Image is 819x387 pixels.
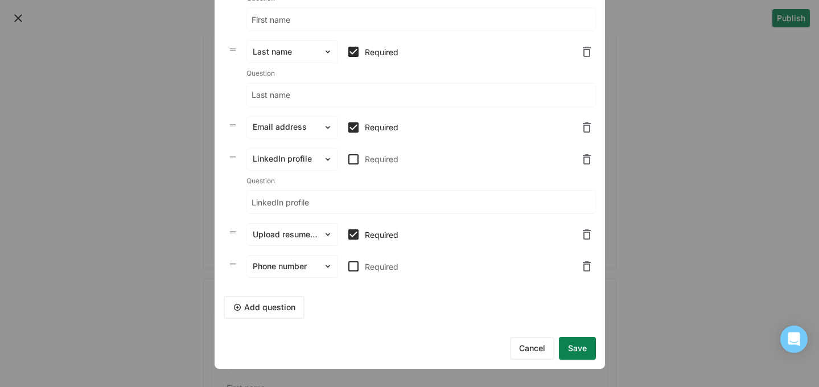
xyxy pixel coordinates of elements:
button: Save [559,337,596,360]
input: Have you worked in retail before? [247,191,595,213]
div: Required [365,230,578,240]
label: Question [246,176,275,185]
button: Add question [224,296,304,319]
div: Required [365,262,578,271]
label: Question [246,69,275,77]
div: Required [365,122,578,132]
div: Required [365,154,578,164]
button: Cancel [510,337,554,360]
input: Have you worked in retail before? [247,84,595,106]
input: Have you worked in retail before? [247,8,595,31]
div: Open Intercom Messenger [780,326,808,353]
div: Required [365,47,578,57]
